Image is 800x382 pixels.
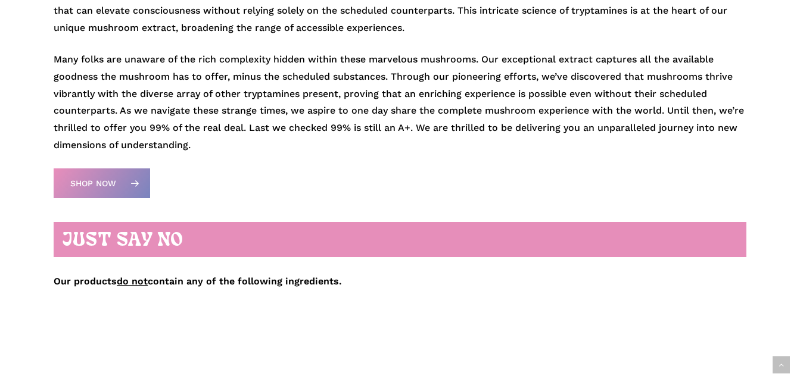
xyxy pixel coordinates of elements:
[54,222,746,257] h2: JUST SAY NO
[54,51,746,154] p: Many folks are unaware of the rich complexity hidden within these marvelous mushrooms. Our except...
[54,168,150,198] a: Shop Now
[117,275,148,287] u: do not
[54,275,342,287] strong: Our products contain any of the following ingredients.
[70,177,116,189] span: Shop Now
[773,356,790,374] a: Back to top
